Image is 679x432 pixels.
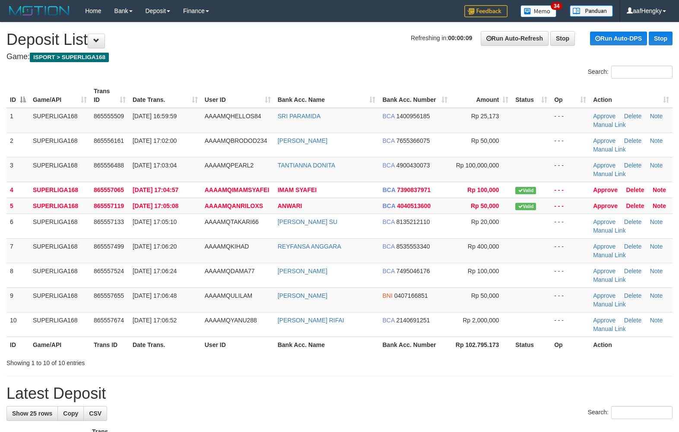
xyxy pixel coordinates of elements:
[94,202,124,209] span: 865557119
[650,218,663,225] a: Note
[94,268,124,274] span: 865557524
[481,31,549,46] a: Run Auto-Refresh
[29,83,90,108] th: Game/API: activate to sort column ascending
[29,132,90,157] td: SUPERLIGA168
[6,263,29,287] td: 8
[593,325,626,332] a: Manual Link
[653,202,666,209] a: Note
[611,406,673,419] input: Search:
[6,287,29,312] td: 9
[397,186,431,193] span: Copy 7390837971 to clipboard
[448,35,472,41] strong: 00:00:09
[278,113,320,120] a: SRI PARAMIDA
[551,108,590,133] td: - - -
[278,268,327,274] a: [PERSON_NAME]
[396,113,430,120] span: Copy 1400956185 to clipboard
[624,162,641,169] a: Delete
[133,268,177,274] span: [DATE] 17:06:24
[6,53,673,61] h4: Game:
[6,198,29,214] td: 5
[278,137,327,144] a: [PERSON_NAME]
[590,83,673,108] th: Action: activate to sort column ascending
[593,252,626,259] a: Manual Link
[90,83,129,108] th: Trans ID: activate to sort column ascending
[551,2,562,10] span: 34
[588,406,673,419] label: Search:
[512,83,551,108] th: Status: activate to sort column ascending
[593,301,626,308] a: Manual Link
[550,31,575,46] a: Stop
[90,337,129,353] th: Trans ID
[593,268,616,274] a: Approve
[456,162,499,169] span: Rp 100,000,000
[650,292,663,299] a: Note
[650,268,663,274] a: Note
[396,137,430,144] span: Copy 7655366075 to clipboard
[593,121,626,128] a: Manual Link
[468,268,499,274] span: Rp 100,000
[6,385,673,402] h1: Latest Deposit
[551,198,590,214] td: - - -
[593,186,618,193] a: Approve
[394,292,428,299] span: Copy 0407166851 to clipboard
[512,337,551,353] th: Status
[624,243,641,250] a: Delete
[29,312,90,337] td: SUPERLIGA168
[6,337,29,353] th: ID
[382,186,395,193] span: BCA
[205,268,255,274] span: AAAAMQDAMA77
[626,186,644,193] a: Delete
[6,355,276,367] div: Showing 1 to 10 of 10 entries
[396,317,430,324] span: Copy 2140691251 to clipboard
[653,186,666,193] a: Note
[593,292,616,299] a: Approve
[12,410,52,417] span: Show 25 rows
[278,292,327,299] a: [PERSON_NAME]
[593,162,616,169] a: Approve
[593,218,616,225] a: Approve
[133,218,177,225] span: [DATE] 17:05:10
[205,292,252,299] span: AAAAMQULILAM
[205,186,270,193] span: AAAAMQIMAMSYAFEI
[6,108,29,133] td: 1
[520,5,557,17] img: Button%20Memo.svg
[626,202,644,209] a: Delete
[593,113,616,120] a: Approve
[6,214,29,238] td: 6
[624,317,641,324] a: Delete
[593,146,626,153] a: Manual Link
[593,202,618,209] a: Approve
[6,406,58,421] a: Show 25 rows
[650,113,663,120] a: Note
[396,243,430,250] span: Copy 8535553340 to clipboard
[6,31,673,48] h1: Deposit List
[593,243,616,250] a: Approve
[593,317,616,324] a: Approve
[382,137,394,144] span: BCA
[551,83,590,108] th: Op: activate to sort column ascending
[274,83,379,108] th: Bank Acc. Name: activate to sort column ascending
[570,5,613,17] img: panduan.png
[83,406,107,421] a: CSV
[129,337,201,353] th: Date Trans.
[94,218,124,225] span: 865557133
[451,83,512,108] th: Amount: activate to sort column ascending
[611,66,673,79] input: Search:
[29,263,90,287] td: SUPERLIGA168
[94,137,124,144] span: 865556161
[6,4,72,17] img: MOTION_logo.png
[205,218,259,225] span: AAAAMQTAKARI66
[471,113,499,120] span: Rp 25,173
[29,337,90,353] th: Game/API
[133,292,177,299] span: [DATE] 17:06:48
[551,287,590,312] td: - - -
[382,268,394,274] span: BCA
[89,410,102,417] span: CSV
[396,268,430,274] span: Copy 7495046176 to clipboard
[650,243,663,250] a: Note
[6,132,29,157] td: 2
[94,113,124,120] span: 865555509
[63,410,78,417] span: Copy
[94,186,124,193] span: 865557065
[379,83,451,108] th: Bank Acc. Number: activate to sort column ascending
